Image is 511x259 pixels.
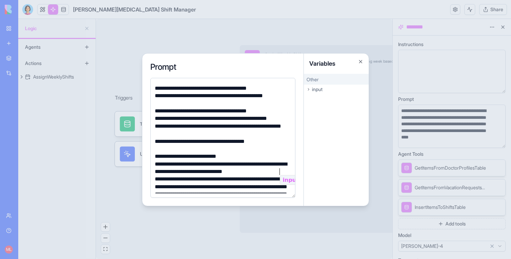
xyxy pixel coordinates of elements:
[312,86,322,93] span: input
[283,177,299,183] span: input
[150,62,295,72] h3: Prompt
[309,60,335,67] span: Variables
[307,77,319,82] span: Other
[280,175,365,185] ul: Completions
